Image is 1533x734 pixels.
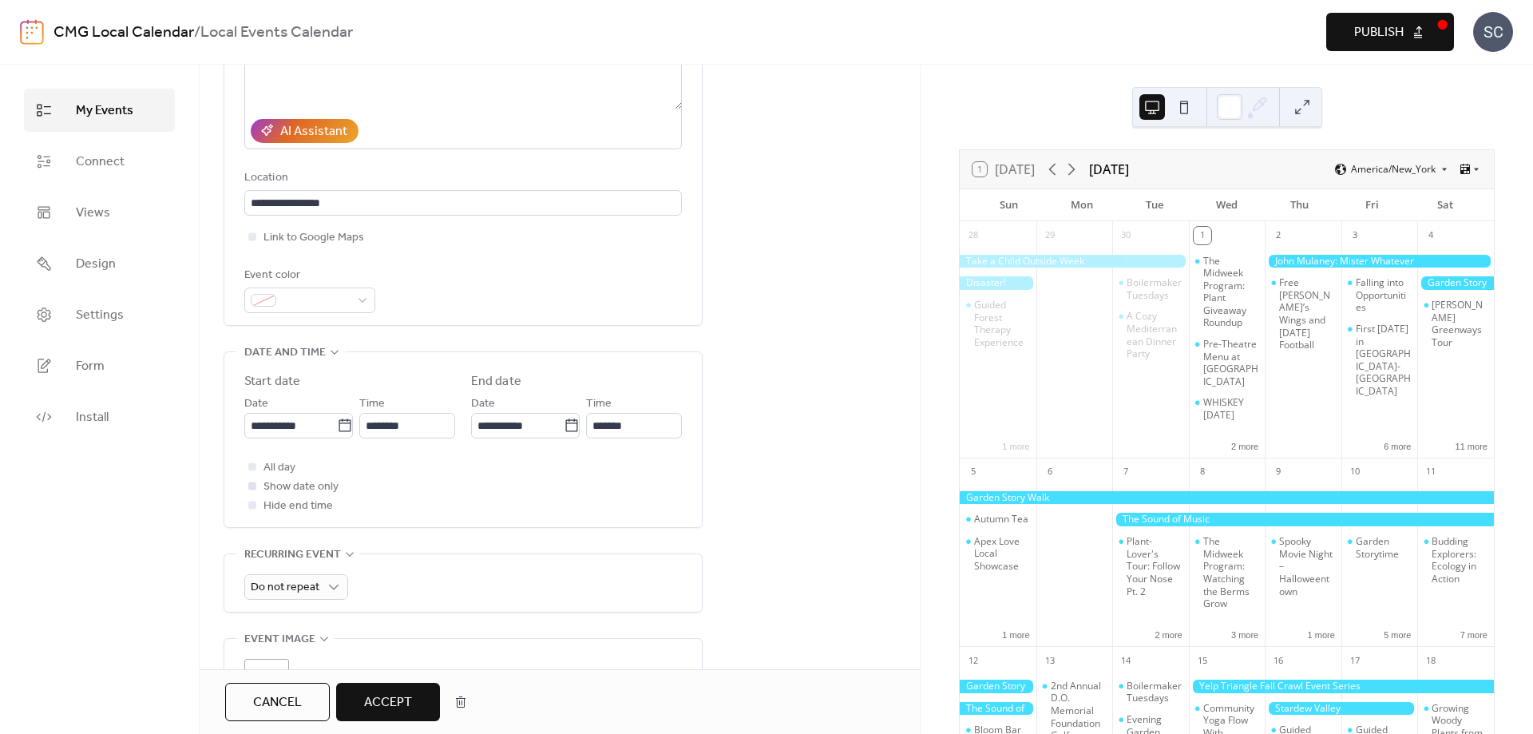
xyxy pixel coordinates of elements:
div: 5 [965,463,982,481]
div: The Midweek Program: Plant Giveaway Roundup [1203,255,1259,330]
div: Garden Storytime [1341,535,1418,560]
div: 16 [1270,652,1287,669]
button: 7 more [1454,627,1494,641]
div: 18 [1422,652,1440,669]
div: Free [PERSON_NAME]’s Wings and [DATE] Football [1279,276,1335,351]
span: Views [76,204,110,223]
div: Spooky Movie Night – Halloweentown [1279,535,1335,597]
div: 3 [1346,227,1364,244]
span: Date and time [244,343,326,363]
div: First Friday in Downtown Fuquay-Varina [1341,323,1418,398]
div: End date [471,372,521,391]
a: My Events [24,89,175,132]
div: 17 [1346,652,1364,669]
div: Guided Forest Therapy Experience [974,299,1030,348]
div: Yelp Triangle Fall Crawl Event Series [1189,680,1494,693]
div: Disaster! [960,276,1036,290]
div: Apex Love Local Showcase [974,535,1030,573]
div: Fri [1336,189,1408,221]
div: Thu [1263,189,1336,221]
div: Sun [972,189,1045,221]
a: CMG Local Calendar [53,18,194,48]
button: 11 more [1449,438,1494,452]
span: Time [586,395,612,414]
div: Autumn Tea [960,513,1036,526]
div: Falling into Opportunities [1341,276,1418,314]
span: America/New_York [1351,165,1436,174]
div: 2 [1270,227,1287,244]
div: First [DATE] in [GEOGRAPHIC_DATA]-[GEOGRAPHIC_DATA] [1356,323,1412,398]
span: Cancel [253,693,302,712]
div: John Mulaney: Mister Whatever [1265,255,1494,268]
button: 5 more [1377,627,1417,641]
div: Wed [1190,189,1263,221]
b: Local Events Calendar [200,18,353,48]
button: Cancel [225,683,330,721]
div: Garden Story Walk [1417,276,1494,290]
div: The Sound of Music [1112,513,1494,526]
div: 30 [1117,227,1135,244]
div: 6 [1041,463,1059,481]
a: Views [24,191,175,234]
div: WHISKEY WEDNESDAY [1189,396,1266,421]
div: 29 [1041,227,1059,244]
div: 10 [1346,463,1364,481]
div: The Midweek Program: Watching the Berms Grow [1189,535,1266,610]
div: Cary Greenways Tour [1417,299,1494,348]
div: Boilermaker Tuesdays [1112,276,1189,301]
div: ; [244,659,289,704]
div: 9 [1270,463,1287,481]
div: The Midweek Program: Plant Giveaway Roundup [1189,255,1266,330]
span: Event image [244,630,315,649]
div: Plant-Lover's Tour: Follow Your Nose Pt. 2 [1112,535,1189,597]
span: Date [471,395,495,414]
span: Settings [76,306,124,325]
span: Show date only [263,478,339,497]
button: 3 more [1225,627,1265,641]
div: The Midweek Program: Watching the Berms Grow [1203,535,1259,610]
img: logo [20,19,44,45]
div: Take a Child Outside Week [960,255,1189,268]
div: [PERSON_NAME] Greenways Tour [1432,299,1487,348]
div: Guided Forest Therapy Experience [960,299,1036,348]
div: Budding Explorers: Ecology in Action [1417,535,1494,585]
div: Spooky Movie Night – Halloweentown [1265,535,1341,597]
div: 15 [1194,652,1211,669]
div: Autumn Tea [974,513,1028,526]
span: Design [76,255,116,274]
div: Garden Story Walk [960,491,1494,505]
button: AI Assistant [251,119,358,143]
div: 12 [965,652,982,669]
div: The Sound of Music [960,702,1036,716]
span: Accept [364,693,412,712]
span: Connect [76,153,125,172]
div: 28 [965,227,982,244]
div: Stardew Valley [1265,702,1417,716]
span: Publish [1354,23,1404,42]
div: 7 [1117,463,1135,481]
div: Boilermaker Tuesdays [1127,680,1182,704]
button: 2 more [1225,438,1265,452]
span: Link to Google Maps [263,228,364,248]
div: SC [1473,12,1513,52]
a: Form [24,344,175,387]
div: Start date [244,372,300,391]
div: Garden Storytime [1356,535,1412,560]
div: 1 [1194,227,1211,244]
div: Sat [1408,189,1481,221]
span: My Events [76,101,133,121]
div: Boilermaker Tuesdays [1127,276,1182,301]
a: Connect [24,140,175,183]
div: Plant-Lover's Tour: Follow Your Nose Pt. 2 [1127,535,1182,597]
button: 1 more [1301,627,1341,641]
div: [DATE] [1089,160,1129,179]
span: Date [244,395,268,414]
a: Install [24,395,175,438]
div: Budding Explorers: Ecology in Action [1432,535,1487,585]
div: Event color [244,266,372,285]
button: Accept [336,683,440,721]
a: Design [24,242,175,285]
span: Recurring event [244,546,341,565]
button: 1 more [996,627,1036,641]
span: All day [263,458,295,478]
